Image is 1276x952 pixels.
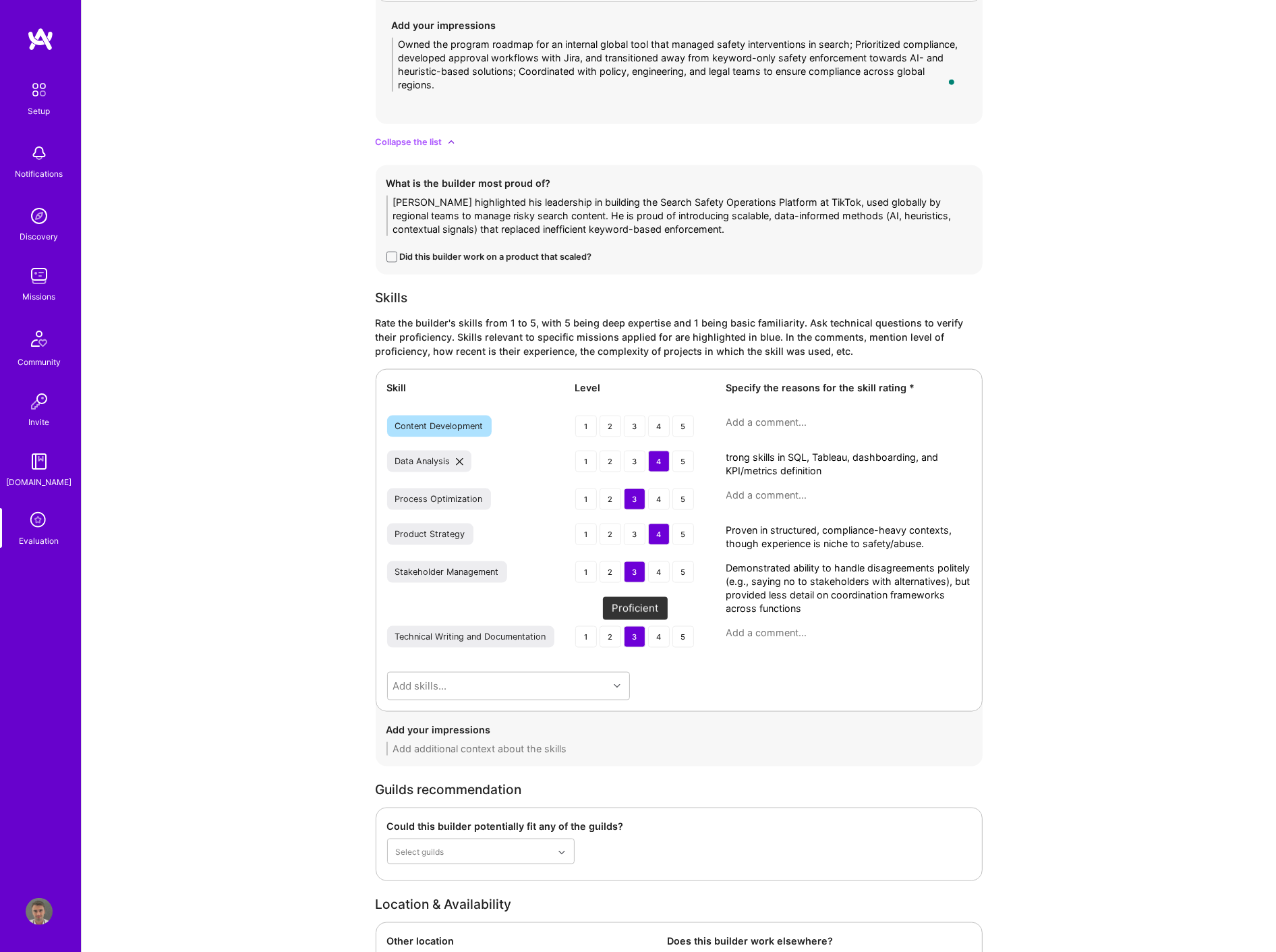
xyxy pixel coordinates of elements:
div: 3 [624,524,645,545]
div: What is the builder most proud of? [386,176,972,190]
div: Did this builder work on a product that scaled? [400,250,592,264]
div: 1 [575,524,597,545]
div: 2 [600,488,621,510]
div: Add your impressions [386,723,972,737]
div: 1 [575,451,597,472]
div: 2 [600,416,621,437]
div: 2 [600,451,621,472]
img: Invite [26,388,53,415]
div: 4 [648,626,670,648]
textarea: trong skills in SQL, Tableau, dashboarding, and KPI/metrics definition [726,451,971,478]
div: Specify the reasons for the skill rating * [726,381,971,395]
textarea: Proven in structured, compliance-heavy contexts, though experience is niche to safety/abuse. [726,524,971,551]
div: 3 [624,488,645,510]
img: Community [23,323,55,355]
i: icon Close [456,458,463,466]
img: guide book [26,448,53,475]
div: 5 [672,626,694,648]
div: Level [575,381,710,395]
div: Missions [23,289,56,304]
div: Notifications [16,167,63,181]
div: 5 [672,416,694,437]
div: 3 [624,626,645,648]
div: 3 [624,416,645,437]
img: logo [27,27,54,51]
div: Location & Availability [376,897,983,912]
div: Stakeholder Management [395,567,499,578]
div: 2 [600,524,621,545]
div: Discovery [20,229,59,244]
div: 3 [624,561,645,583]
div: 3 [624,451,645,472]
div: 1 [575,488,597,510]
div: 4 [648,451,670,472]
span: Collapse the list [376,135,442,149]
div: 5 [672,524,694,545]
div: 5 [672,488,694,510]
img: teamwork [26,262,53,289]
div: 4 [648,416,670,437]
div: Process Optimization [395,494,483,505]
img: discovery [26,202,53,229]
div: 5 [672,451,694,472]
div: Technical Writing and Documentation [395,632,546,642]
div: 1 [575,416,597,437]
div: Add your impressions [392,18,966,32]
div: Rate the builder's skills from 1 to 5, with 5 being deep expertise and 1 being basic familiarity.... [376,316,983,358]
i: icon SelectionTeam [26,508,52,534]
div: Guilds recommendation [376,783,983,797]
div: Evaluation [20,534,59,548]
i: icon Chevron [558,849,565,856]
div: Skills [376,291,983,305]
div: [DOMAIN_NAME] [7,475,72,489]
div: 5 [672,561,694,583]
div: Product Strategy [395,529,465,540]
i: icon ArrowDownSecondarySmall [448,139,455,146]
div: Other location [387,934,657,948]
i: icon Chevron [614,683,620,690]
div: Could this builder potentially fit any of the guilds? [387,819,575,833]
div: Data Analysis [395,456,451,467]
div: Collapse the list [376,135,983,149]
textarea: Demonstrated ability to handle disagreements politely (e.g., saying no to stakeholders with alter... [726,561,971,615]
textarea: To enrich screen reader interactions, please activate Accessibility in Grammarly extension settings [392,38,966,92]
div: 2 [600,561,621,583]
div: Content Development [395,421,484,432]
div: 4 [648,488,670,510]
div: 4 [648,561,670,583]
div: 2 [600,626,621,648]
div: 1 [575,626,597,648]
img: bell [26,140,53,167]
textarea: [PERSON_NAME] highlighted his leadership in building the Search Safety Operations Platform at Tik... [386,196,972,236]
div: Community [18,355,61,369]
div: Select guilds [396,845,444,859]
img: setup [25,76,53,104]
div: Skill [387,381,559,395]
div: Invite [29,415,50,429]
div: Add skills... [393,679,446,694]
div: Setup [28,104,51,118]
div: 1 [575,561,597,583]
div: 4 [648,524,670,545]
a: User Avatar [22,898,56,925]
div: Does this builder work elsewhere? [668,934,834,948]
img: User Avatar [26,898,53,925]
